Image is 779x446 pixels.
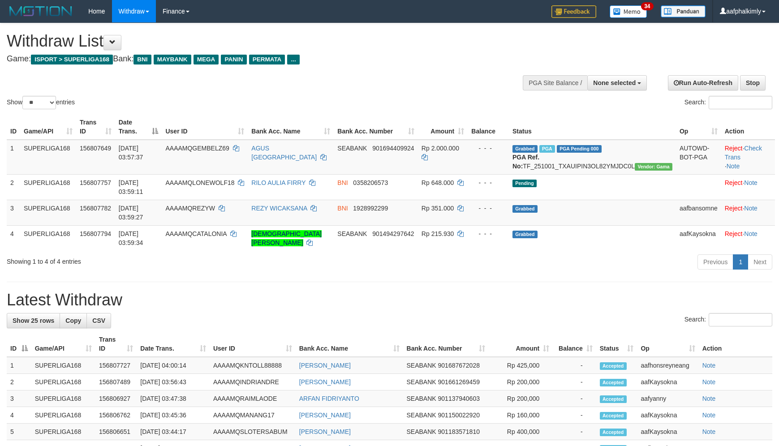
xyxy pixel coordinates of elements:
[249,55,285,64] span: PERMATA
[31,424,95,440] td: SUPERLIGA168
[407,395,436,402] span: SEABANK
[676,200,721,225] td: aafbansomne
[600,362,627,370] span: Accepted
[637,374,698,390] td: aafKaysokna
[299,395,359,402] a: ARFAN FIDRIYANTO
[20,200,76,225] td: SUPERLIGA168
[7,4,75,18] img: MOTION_logo.png
[20,114,76,140] th: Game/API: activate to sort column ascending
[438,362,480,369] span: Copy 901687672028 to clipboard
[334,114,418,140] th: Bank Acc. Number: activate to sort column ascending
[702,395,716,402] a: Note
[7,331,31,357] th: ID: activate to sort column descending
[80,230,111,237] span: 156807794
[7,253,318,266] div: Showing 1 to 4 of 4 entries
[557,145,602,153] span: PGA Pending
[7,313,60,328] a: Show 25 rows
[748,254,772,270] a: Next
[95,357,137,374] td: 156807727
[489,424,553,440] td: Rp 400,000
[727,163,740,170] a: Note
[553,407,596,424] td: -
[553,374,596,390] td: -
[721,225,775,251] td: ·
[137,424,210,440] td: [DATE] 03:44:17
[637,390,698,407] td: aafyanny
[95,374,137,390] td: 156807489
[137,357,210,374] td: [DATE] 04:00:14
[210,424,296,440] td: AAAAMQSLOTERSABUM
[721,140,775,175] td: · ·
[86,313,111,328] a: CSV
[7,390,31,407] td: 3
[210,407,296,424] td: AAAAMQMANANG17
[7,291,772,309] h1: Latest Withdraw
[165,230,226,237] span: AAAAMQCATALONIA
[60,313,87,328] a: Copy
[725,205,743,212] a: Reject
[210,374,296,390] td: AAAAMQINDRIANDRE
[512,145,538,153] span: Grabbed
[31,407,95,424] td: SUPERLIGA168
[610,5,647,18] img: Button%20Memo.svg
[471,178,505,187] div: - - -
[725,145,762,161] a: Check Trans
[553,390,596,407] td: -
[553,424,596,440] td: -
[7,32,510,50] h1: Withdraw List
[676,225,721,251] td: aafKaysokna
[523,75,587,90] div: PGA Site Balance /
[248,114,334,140] th: Bank Acc. Name: activate to sort column ascending
[7,200,20,225] td: 3
[512,180,537,187] span: Pending
[489,407,553,424] td: Rp 160,000
[702,378,716,386] a: Note
[596,331,637,357] th: Status: activate to sort column ascending
[509,140,676,175] td: TF_251001_TXAUIPIN3OL82YMJDC0L
[119,230,143,246] span: [DATE] 03:59:34
[119,145,143,161] span: [DATE] 03:57:37
[115,114,162,140] th: Date Trans.: activate to sort column descending
[251,230,322,246] a: [DEMOGRAPHIC_DATA][PERSON_NAME]
[702,362,716,369] a: Note
[221,55,246,64] span: PANIN
[725,179,743,186] a: Reject
[31,390,95,407] td: SUPERLIGA168
[299,412,351,419] a: [PERSON_NAME]
[740,75,766,90] a: Stop
[251,205,307,212] a: REZY WICAKSANA
[635,163,672,171] span: Vendor URL: https://trx31.1velocity.biz
[593,79,636,86] span: None selected
[697,254,733,270] a: Previous
[721,174,775,200] td: ·
[137,331,210,357] th: Date Trans.: activate to sort column ascending
[119,205,143,221] span: [DATE] 03:59:27
[512,231,538,238] span: Grabbed
[7,374,31,390] td: 2
[337,145,367,152] span: SEABANK
[637,357,698,374] td: aafhonsreyneang
[676,140,721,175] td: AUTOWD-BOT-PGA
[22,96,56,109] select: Showentries
[553,357,596,374] td: -
[471,144,505,153] div: - - -
[210,331,296,357] th: User ID: activate to sort column ascending
[468,114,509,140] th: Balance
[337,230,367,237] span: SEABANK
[600,412,627,420] span: Accepted
[92,317,105,324] span: CSV
[489,374,553,390] td: Rp 200,000
[31,374,95,390] td: SUPERLIGA168
[600,429,627,436] span: Accepted
[438,378,480,386] span: Copy 901661269459 to clipboard
[95,407,137,424] td: 156806762
[7,96,75,109] label: Show entries
[489,357,553,374] td: Rp 425,000
[407,378,436,386] span: SEABANK
[162,114,248,140] th: User ID: activate to sort column ascending
[296,331,403,357] th: Bank Acc. Name: activate to sort column ascending
[471,204,505,213] div: - - -
[702,428,716,435] a: Note
[137,407,210,424] td: [DATE] 03:45:36
[372,230,414,237] span: Copy 901494297642 to clipboard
